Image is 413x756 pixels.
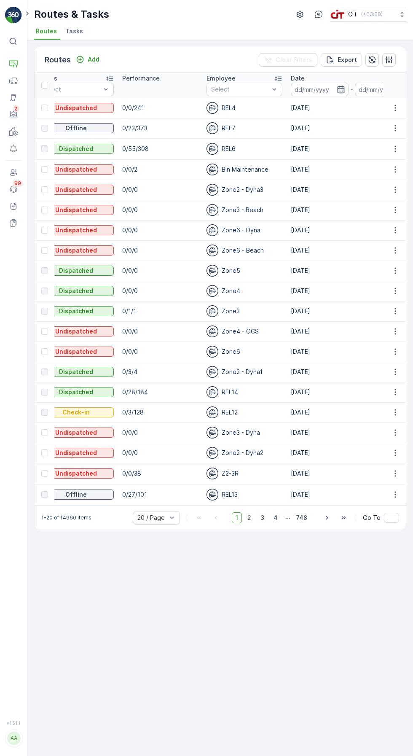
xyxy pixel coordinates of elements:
[122,287,198,295] p: 0/0/0
[38,225,114,235] button: Undispatched
[270,512,282,523] span: 4
[41,166,48,173] div: Toggle Row Selected
[206,224,282,236] div: Zone6 - Dyna
[38,428,114,438] button: Undispatched
[122,408,198,417] p: 0/3/128
[291,74,305,83] p: Date
[206,143,218,155] img: svg%3e
[206,122,282,134] div: REL7
[206,386,282,398] div: REL14
[206,164,282,175] div: Bin Maintenance
[206,245,282,256] div: Zone6 - Beach
[55,469,97,478] p: Undispatched
[38,144,114,154] button: Dispatched
[38,468,114,479] button: Undispatched
[55,347,97,356] p: Undispatched
[72,54,103,65] button: Add
[41,227,48,234] div: Toggle Row Selected
[206,164,218,175] img: svg%3e
[41,470,48,477] div: Toggle Row Selected
[55,206,97,214] p: Undispatched
[355,83,413,96] input: dd/mm/yyyy
[211,85,269,94] p: Select
[38,164,114,175] button: Undispatched
[206,326,282,337] div: Zone4 - OCS
[55,226,97,234] p: Undispatched
[206,285,282,297] div: Zone4
[41,207,48,213] div: Toggle Row Selected
[206,326,218,337] img: svg%3e
[55,104,97,112] p: Undispatched
[38,407,114,417] button: Check-in
[206,447,282,459] div: Zone2 - Dyna2
[34,8,109,21] p: Routes & Tasks
[206,406,218,418] img: svg%3e
[122,74,160,83] p: Performance
[291,83,349,96] input: dd/mm/yyyy
[348,10,358,19] p: CIT
[5,181,22,198] a: 99
[59,388,93,396] p: Dispatched
[206,224,218,236] img: svg%3e
[285,512,290,523] p: ...
[361,11,383,18] p: ( +03:00 )
[206,447,218,459] img: svg%3e
[43,85,101,94] p: Select
[41,308,48,315] div: Toggle Row Selected
[41,267,48,274] div: Toggle Row Selected
[206,204,218,216] img: svg%3e
[206,489,282,500] div: REL13
[276,56,312,64] p: Clear Filters
[321,53,362,67] button: Export
[122,347,198,356] p: 0/0/0
[41,348,48,355] div: Toggle Row Selected
[206,427,218,439] img: svg%3e
[122,226,198,234] p: 0/0/0
[206,143,282,155] div: REL6
[5,727,22,749] button: AA
[65,124,87,132] p: Offline
[122,266,198,275] p: 0/0/0
[41,389,48,395] div: Toggle Row Selected
[330,7,406,22] button: CIT(+03:00)
[206,489,218,500] img: svg%3e
[259,53,317,67] button: Clear Filters
[88,55,99,64] p: Add
[38,448,114,458] button: Undispatched
[55,449,97,457] p: Undispatched
[41,369,48,375] div: Toggle Row Selected
[122,388,198,396] p: 0/28/184
[206,305,218,317] img: svg%3e
[38,367,114,377] button: Dispatched
[122,145,198,153] p: 0/55/308
[206,366,282,378] div: Zone2 - Dyna1
[41,409,48,416] div: Toggle Row Selected
[338,56,357,64] p: Export
[55,165,97,174] p: Undispatched
[62,408,90,417] p: Check-in
[122,186,198,194] p: 0/0/0
[206,74,236,83] p: Employee
[14,105,18,112] p: 2
[206,468,218,479] img: svg%3e
[206,346,282,358] div: Zone6
[244,512,255,523] span: 2
[59,368,93,376] p: Dispatched
[206,245,218,256] img: svg%3e
[36,27,57,35] span: Routes
[14,180,21,187] p: 99
[206,468,282,479] div: Z2-3R
[206,184,282,196] div: Zone2 - Dyna3
[59,287,93,295] p: Dispatched
[206,265,218,277] img: svg%3e
[122,490,198,499] p: 0/27/101
[232,512,242,523] span: 1
[122,449,198,457] p: 0/0/0
[122,307,198,315] p: 0/1/1
[206,366,218,378] img: svg%3e
[122,469,198,478] p: 0/0/38
[41,328,48,335] div: Toggle Row Selected
[206,184,218,196] img: svg%3e
[38,245,114,256] button: Undispatched
[38,490,114,500] button: Offline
